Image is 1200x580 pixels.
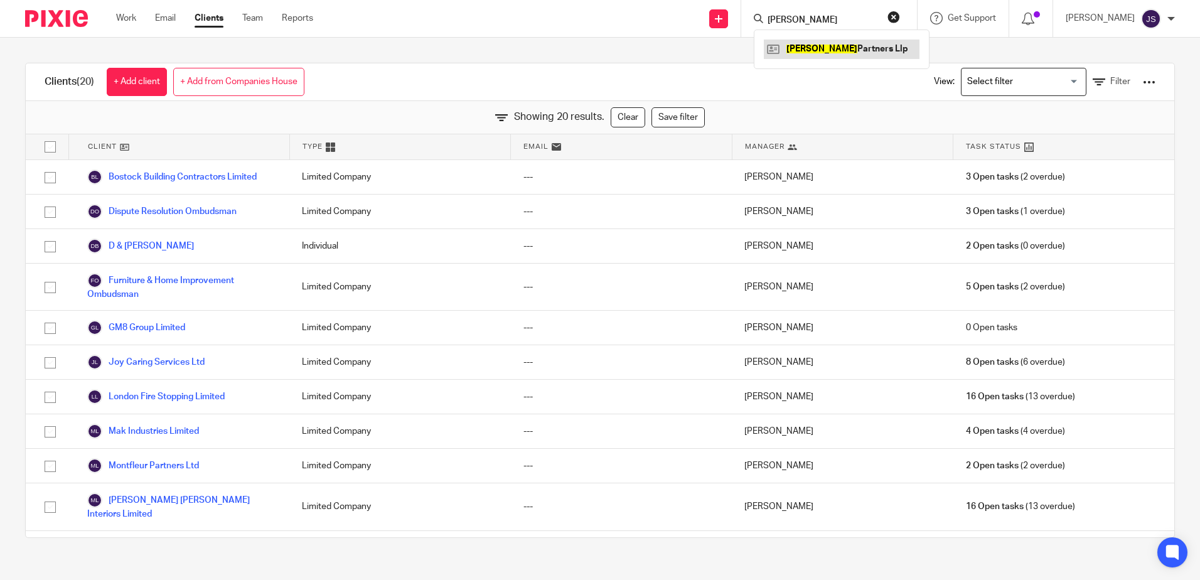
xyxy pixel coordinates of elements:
[511,311,732,345] div: ---
[732,229,953,263] div: [PERSON_NAME]
[966,459,1019,472] span: 2 Open tasks
[511,345,732,379] div: ---
[282,12,313,24] a: Reports
[87,493,277,520] a: [PERSON_NAME] [PERSON_NAME] Interiors Limited
[514,110,604,124] span: Showing 20 results.
[87,389,225,404] a: London Fire Stopping Limited
[87,424,199,439] a: Mak Industries Limited
[966,390,1075,403] span: (13 overdue)
[155,12,176,24] a: Email
[966,356,1065,368] span: (6 overdue)
[611,107,645,127] a: Clear
[511,414,732,448] div: ---
[289,380,510,414] div: Limited Company
[289,160,510,194] div: Limited Company
[289,311,510,345] div: Limited Company
[87,355,102,370] img: svg%3E
[1066,12,1135,24] p: [PERSON_NAME]
[966,240,1019,252] span: 2 Open tasks
[732,195,953,228] div: [PERSON_NAME]
[87,169,102,185] img: svg%3E
[289,449,510,483] div: Limited Company
[511,483,732,530] div: ---
[289,229,510,263] div: Individual
[1141,9,1161,29] img: svg%3E
[732,311,953,345] div: [PERSON_NAME]
[915,63,1155,100] div: View:
[732,414,953,448] div: [PERSON_NAME]
[87,239,102,254] img: svg%3E
[116,12,136,24] a: Work
[963,71,1079,93] input: Search for option
[303,141,323,152] span: Type
[948,14,996,23] span: Get Support
[289,195,510,228] div: Limited Company
[45,75,94,89] h1: Clients
[87,355,205,370] a: Joy Caring Services Ltd
[966,240,1065,252] span: (0 overdue)
[87,458,199,473] a: Montfleur Partners Ltd
[511,229,732,263] div: ---
[732,483,953,530] div: [PERSON_NAME]
[511,531,732,565] div: ---
[511,195,732,228] div: ---
[511,380,732,414] div: ---
[745,141,785,152] span: Manager
[966,321,1017,334] span: 0 Open tasks
[766,15,879,26] input: Search
[38,135,62,159] input: Select all
[87,239,194,254] a: D & [PERSON_NAME]
[289,414,510,448] div: Limited Company
[289,531,510,565] div: Partnership
[1110,77,1130,86] span: Filter
[966,390,1024,403] span: 16 Open tasks
[966,141,1021,152] span: Task Status
[87,273,277,301] a: Furniture & Home Improvement Ombudsman
[195,12,223,24] a: Clients
[289,264,510,310] div: Limited Company
[511,449,732,483] div: ---
[961,68,1086,96] div: Search for option
[651,107,705,127] a: Save filter
[966,425,1065,438] span: (4 overdue)
[732,449,953,483] div: [PERSON_NAME]
[966,205,1065,218] span: (1 overdue)
[966,500,1024,513] span: 16 Open tasks
[966,500,1075,513] span: (13 overdue)
[732,160,953,194] div: [PERSON_NAME]
[511,264,732,310] div: ---
[732,345,953,379] div: [PERSON_NAME]
[87,389,102,404] img: svg%3E
[242,12,263,24] a: Team
[887,11,900,23] button: Clear
[87,458,102,473] img: svg%3E
[289,345,510,379] div: Limited Company
[732,264,953,310] div: [PERSON_NAME]
[87,204,102,219] img: svg%3E
[289,483,510,530] div: Limited Company
[87,169,257,185] a: Bostock Building Contractors Limited
[966,425,1019,438] span: 4 Open tasks
[77,77,94,87] span: (20)
[966,171,1065,183] span: (2 overdue)
[107,68,167,96] a: + Add client
[87,273,102,288] img: svg%3E
[173,68,304,96] a: + Add from Companies House
[523,141,549,152] span: Email
[511,160,732,194] div: ---
[732,380,953,414] div: [PERSON_NAME]
[87,204,237,219] a: Dispute Resolution Ombudsman
[966,459,1065,472] span: (2 overdue)
[87,424,102,439] img: svg%3E
[966,281,1065,293] span: (2 overdue)
[732,531,953,565] div: [PERSON_NAME]
[87,493,102,508] img: svg%3E
[87,320,102,335] img: svg%3E
[966,205,1019,218] span: 3 Open tasks
[25,10,88,27] img: Pixie
[966,281,1019,293] span: 5 Open tasks
[88,141,117,152] span: Client
[966,356,1019,368] span: 8 Open tasks
[87,320,185,335] a: GM8 Group Limited
[966,171,1019,183] span: 3 Open tasks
